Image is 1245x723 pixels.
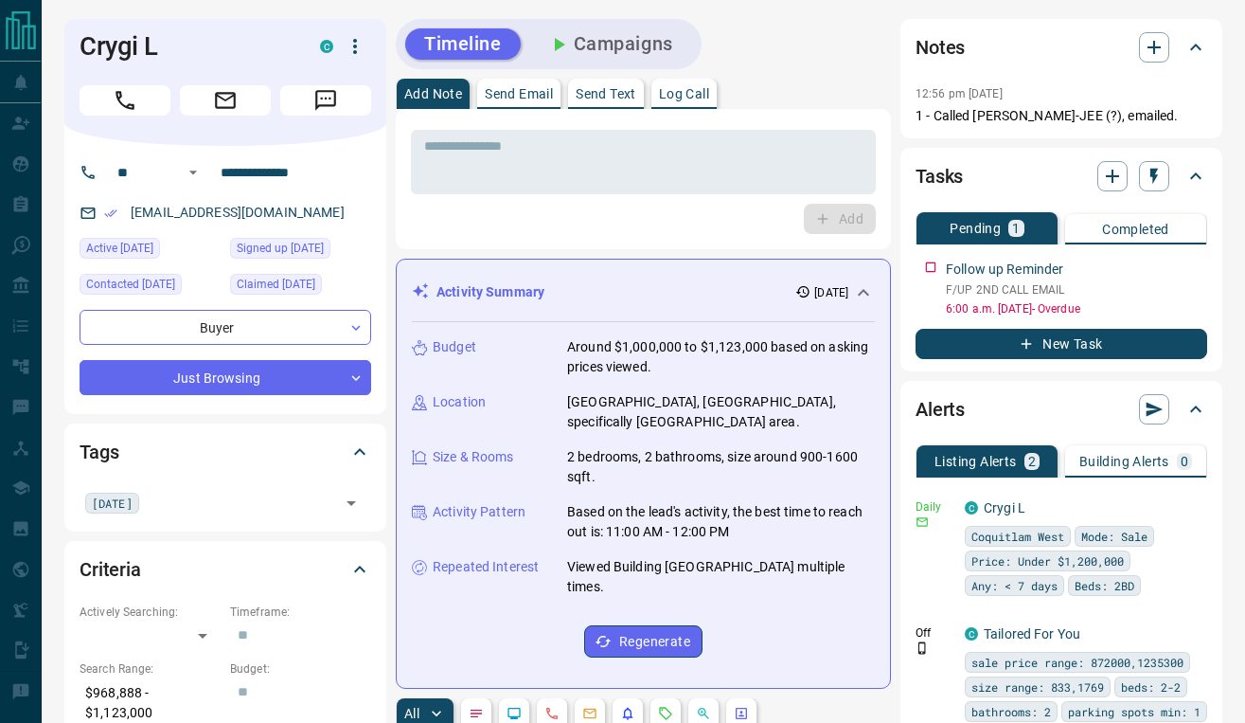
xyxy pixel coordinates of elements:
[80,238,221,264] div: Thu Sep 11 2025
[433,337,476,357] p: Budget
[469,706,484,721] svg: Notes
[916,498,953,515] p: Daily
[584,625,703,658] button: Regenerate
[916,25,1207,70] div: Notes
[582,706,597,721] svg: Emails
[433,557,539,577] p: Repeated Interest
[916,394,965,425] h2: Alerts
[1068,702,1201,721] span: parking spots min: 1
[544,706,560,721] svg: Calls
[916,515,929,529] svg: Email
[433,502,525,522] p: Activity Pattern
[916,106,1207,126] p: 1 - Called [PERSON_NAME]-JEE (?), emailed.
[1102,223,1169,236] p: Completed
[412,275,875,310] div: Activity Summary[DATE]
[814,284,848,301] p: [DATE]
[507,706,522,721] svg: Lead Browsing Activity
[971,653,1183,672] span: sale price range: 872000,1235300
[280,85,371,116] span: Message
[80,360,371,395] div: Just Browsing
[971,702,1051,721] span: bathrooms: 2
[916,161,963,191] h2: Tasks
[237,239,324,258] span: Signed up [DATE]
[567,392,875,432] p: [GEOGRAPHIC_DATA], [GEOGRAPHIC_DATA], specifically [GEOGRAPHIC_DATA] area.
[80,85,170,116] span: Call
[567,502,875,542] p: Based on the lead's activity, the best time to reach out is: 11:00 AM - 12:00 PM
[658,706,673,721] svg: Requests
[916,154,1207,199] div: Tasks
[950,222,1001,235] p: Pending
[620,706,635,721] svg: Listing Alerts
[916,642,929,655] svg: Push Notification Only
[230,274,371,300] div: Thu Sep 11 2025
[916,329,1207,359] button: New Task
[320,40,333,53] div: condos.ca
[433,447,514,467] p: Size & Rooms
[965,627,978,641] div: condos.ca
[946,300,1207,317] p: 6:00 a.m. [DATE] - Overdue
[80,31,292,62] h1: Crygi L
[567,557,875,597] p: Viewed Building [GEOGRAPHIC_DATA] multiple times.
[1028,455,1036,468] p: 2
[916,624,953,642] p: Off
[567,337,875,377] p: Around $1,000,000 to $1,123,000 based on asking prices viewed.
[984,626,1080,642] a: Tailored For You
[965,501,978,515] div: condos.ca
[916,32,965,63] h2: Notes
[131,205,345,220] a: [EMAIL_ADDRESS][DOMAIN_NAME]
[696,706,711,721] svg: Opportunities
[433,392,486,412] p: Location
[485,87,553,100] p: Send Email
[436,282,544,302] p: Activity Summary
[659,87,709,100] p: Log Call
[80,660,221,678] p: Search Range:
[1079,455,1169,468] p: Building Alerts
[92,494,133,513] span: [DATE]
[528,28,692,60] button: Campaigns
[1075,576,1134,595] span: Beds: 2BD
[971,576,1058,595] span: Any: < 7 days
[80,547,371,592] div: Criteria
[230,604,371,621] p: Timeframe:
[182,161,205,184] button: Open
[567,447,875,487] p: 2 bedrooms, 2 bathrooms, size around 900-1600 sqft.
[104,207,117,220] svg: Email Verified
[1012,222,1020,235] p: 1
[86,275,175,294] span: Contacted [DATE]
[971,678,1104,696] span: size range: 833,1769
[180,85,271,116] span: Email
[971,527,1064,546] span: Coquitlam West
[576,87,636,100] p: Send Text
[230,660,371,678] p: Budget:
[946,281,1207,298] p: F/UP 2ND CALL EMAIL
[80,310,371,345] div: Buyer
[80,604,221,621] p: Actively Searching:
[734,706,749,721] svg: Agent Actions
[80,554,141,585] h2: Criteria
[934,455,1017,468] p: Listing Alerts
[971,551,1124,570] span: Price: Under $1,200,000
[404,87,462,100] p: Add Note
[1181,455,1188,468] p: 0
[984,500,1025,515] a: Crygi L
[405,28,521,60] button: Timeline
[86,239,153,258] span: Active [DATE]
[404,707,419,720] p: All
[80,437,118,467] h2: Tags
[338,490,365,516] button: Open
[237,275,315,294] span: Claimed [DATE]
[946,260,1063,280] p: Follow up Reminder
[1121,678,1181,696] span: beds: 2-2
[230,238,371,264] div: Thu Sep 11 2025
[80,429,371,475] div: Tags
[916,87,1003,100] p: 12:56 pm [DATE]
[1081,527,1147,546] span: Mode: Sale
[916,387,1207,432] div: Alerts
[80,274,221,300] div: Thu Sep 11 2025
